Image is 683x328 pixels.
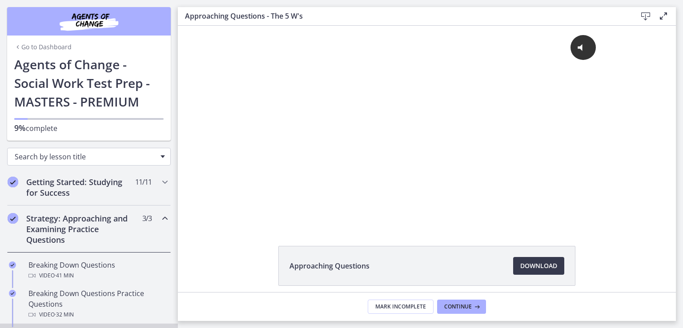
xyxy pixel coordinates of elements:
span: Download [520,261,557,271]
span: 11 / 11 [135,177,152,187]
span: · 41 min [55,270,74,281]
i: Completed [9,261,16,269]
span: Search by lesson title [15,152,156,162]
span: 9% [14,123,26,133]
span: Continue [444,303,472,310]
span: · 32 min [55,309,74,320]
div: Breaking Down Questions Practice Questions [28,288,167,320]
i: Completed [8,213,18,224]
img: Agents of Change [36,11,142,32]
p: complete [14,123,164,134]
iframe: Video Lesson [178,26,676,225]
a: Go to Dashboard [14,43,72,51]
button: Mark Incomplete [368,300,434,314]
h2: Strategy: Approaching and Examining Practice Questions [26,213,135,245]
i: Completed [8,177,18,187]
span: Approaching Questions [289,261,370,271]
h1: Agents of Change - Social Work Test Prep - MASTERS - PREMIUM [14,55,164,111]
i: Completed [9,290,16,297]
button: Continue [437,300,486,314]
span: Mark Incomplete [375,303,426,310]
h2: Getting Started: Studying for Success [26,177,135,198]
h3: Approaching Questions - The 5 W's [185,11,623,21]
div: Search by lesson title [7,148,171,166]
a: Download [513,257,564,275]
div: Breaking Down Questions [28,260,167,281]
div: Video [28,270,167,281]
span: 3 / 3 [142,213,152,224]
div: Video [28,309,167,320]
